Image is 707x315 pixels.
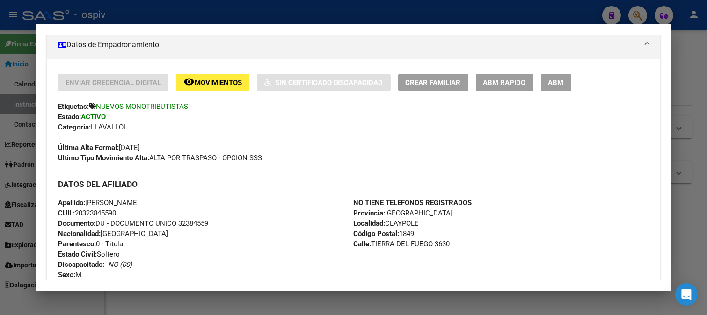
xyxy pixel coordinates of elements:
button: Crear Familiar [398,74,468,91]
span: Enviar Credencial Digital [66,79,161,87]
strong: Estado Civil: [58,250,97,258]
h3: DATOS DEL AFILIADO [58,179,649,189]
button: Movimientos [176,74,249,91]
strong: Estado: [58,113,81,121]
strong: Categoria: [58,123,91,131]
div: Open Intercom Messenger [675,283,698,306]
strong: Calle: [353,240,371,248]
span: Soltero [58,250,120,258]
span: 20323845590 [58,209,116,217]
span: M [58,271,81,279]
strong: Parentesco: [58,240,96,248]
span: [DATE] [58,143,140,152]
mat-panel-title: Datos de Empadronamiento [58,39,638,50]
span: Movimientos [195,79,242,87]
strong: Ultimo Tipo Movimiento Alta: [58,154,149,162]
button: ABM [541,74,571,91]
span: [PERSON_NAME] [58,199,139,207]
mat-icon: remove_red_eye [183,76,195,87]
button: ABM Rápido [476,74,533,91]
span: CLAYPOLE [353,219,419,228]
button: Sin Certificado Discapacidad [257,74,391,91]
strong: Provincia: [353,209,385,217]
span: [GEOGRAPHIC_DATA] [353,209,452,217]
span: ABM [548,79,564,87]
strong: ACTIVO [81,113,106,121]
strong: Documento: [58,219,95,228]
strong: Localidad: [353,219,385,228]
span: Sin Certificado Discapacidad [275,79,383,87]
span: TIERRA DEL FUEGO 3630 [353,240,450,248]
i: NO (00) [108,260,132,269]
span: NUEVOS MONOTRIBUTISTAS - [96,102,192,111]
strong: Apellido: [58,199,85,207]
mat-expansion-panel-header: Datos de Empadronamiento [47,31,661,59]
strong: CUIL: [58,209,75,217]
span: 1849 [353,229,414,238]
span: Crear Familiar [406,79,461,87]
span: [GEOGRAPHIC_DATA] [58,229,168,238]
strong: Discapacitado: [58,260,104,269]
button: Enviar Credencial Digital [58,74,168,91]
strong: Código Postal: [353,229,399,238]
strong: Última Alta Formal: [58,143,119,152]
strong: Etiquetas: [58,102,89,111]
strong: NO TIENE TELEFONOS REGISTRADOS [353,199,472,207]
span: ALTA POR TRASPASO - OPCION SSS [58,154,262,162]
span: 0 - Titular [58,240,125,248]
strong: Nacionalidad: [58,229,101,238]
strong: Sexo: [58,271,75,279]
span: DU - DOCUMENTO UNICO 32384559 [58,219,208,228]
span: ABM Rápido [483,79,526,87]
div: LLAVALLOL [58,122,649,132]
